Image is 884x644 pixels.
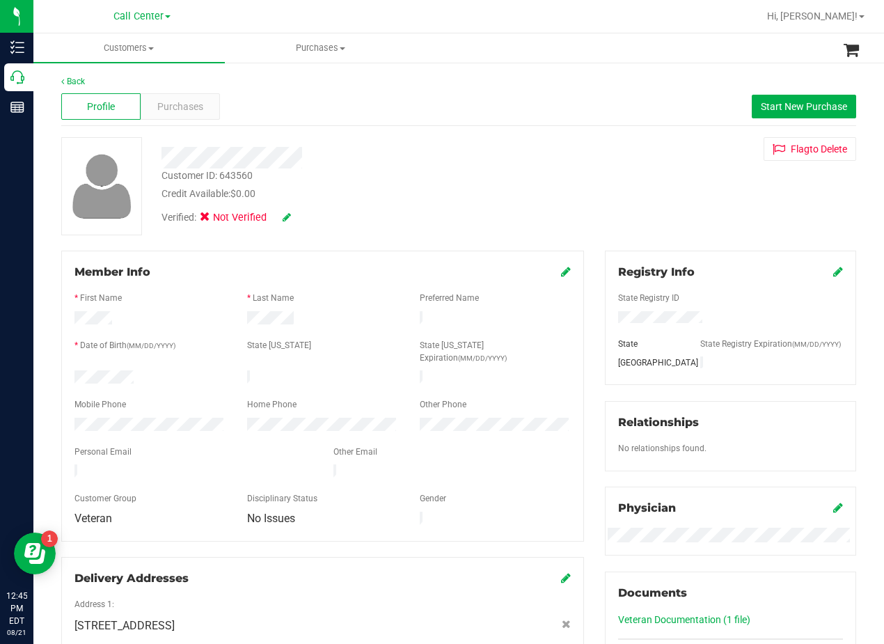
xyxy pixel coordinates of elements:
label: Other Email [333,446,377,458]
p: 12:45 PM EDT [6,590,27,627]
inline-svg: Inventory [10,40,24,54]
span: Member Info [74,265,150,278]
button: Start New Purchase [752,95,856,118]
div: Customer ID: 643560 [161,168,253,183]
span: Hi, [PERSON_NAME]! [767,10,858,22]
span: (MM/DD/YYYY) [127,342,175,350]
label: State [US_STATE] [247,339,311,352]
span: Start New Purchase [761,101,847,112]
span: Not Verified [213,210,269,226]
label: Last Name [253,292,294,304]
span: Purchases [226,42,416,54]
label: Mobile Phone [74,398,126,411]
iframe: Resource center [14,533,56,574]
iframe: Resource center unread badge [41,531,58,547]
label: Other Phone [420,398,466,411]
span: Physician [618,501,676,515]
label: State Registry ID [618,292,679,304]
span: $0.00 [230,188,255,199]
label: Home Phone [247,398,297,411]
label: Address 1: [74,598,114,611]
div: [GEOGRAPHIC_DATA] [608,356,690,369]
span: Purchases [157,100,203,114]
span: Customers [33,42,225,54]
span: Profile [87,100,115,114]
label: No relationships found. [618,442,707,455]
label: State [US_STATE] Expiration [420,339,571,364]
span: No Issues [247,512,295,525]
span: (MM/DD/YYYY) [792,340,841,348]
label: Date of Birth [80,339,175,352]
p: 08/21 [6,627,27,638]
div: Credit Available: [161,187,548,201]
a: Back [61,77,85,86]
label: State Registry Expiration [700,338,841,350]
label: Preferred Name [420,292,479,304]
span: Relationships [618,416,699,429]
label: Personal Email [74,446,132,458]
a: Veteran Documentation (1 file) [618,614,750,625]
span: (MM/DD/YYYY) [458,354,507,362]
span: [STREET_ADDRESS] [74,618,175,634]
a: Purchases [225,33,416,63]
span: Veteran [74,512,112,525]
label: Customer Group [74,492,136,505]
span: Registry Info [618,265,695,278]
label: Disciplinary Status [247,492,317,505]
div: Verified: [161,210,291,226]
div: State [608,338,690,350]
img: user-icon.png [65,150,139,222]
inline-svg: Call Center [10,70,24,84]
label: Gender [420,492,446,505]
span: Delivery Addresses [74,572,189,585]
button: Flagto Delete [764,137,856,161]
inline-svg: Reports [10,100,24,114]
a: Customers [33,33,225,63]
label: First Name [80,292,122,304]
span: Documents [618,586,687,599]
span: Call Center [113,10,164,22]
